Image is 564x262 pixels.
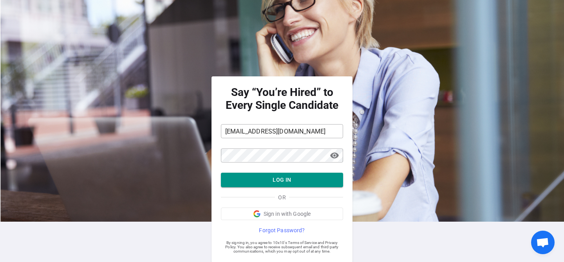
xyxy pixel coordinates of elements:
span: visibility [330,151,339,160]
span: By signing in, you agree to 10x10's Terms of Service and Privacy Policy. You also agree to receiv... [221,240,343,253]
span: Sign in with Google [264,210,311,218]
strong: Say “You’re Hired” to Every Single Candidate [221,86,343,112]
a: Forgot Password? [221,226,343,234]
input: Email Address* [221,125,343,137]
span: OR [278,193,286,201]
span: Forgot Password? [259,226,305,234]
button: LOG IN [221,173,343,187]
button: Sign in with Google [221,208,343,220]
div: Open chat [531,231,555,254]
